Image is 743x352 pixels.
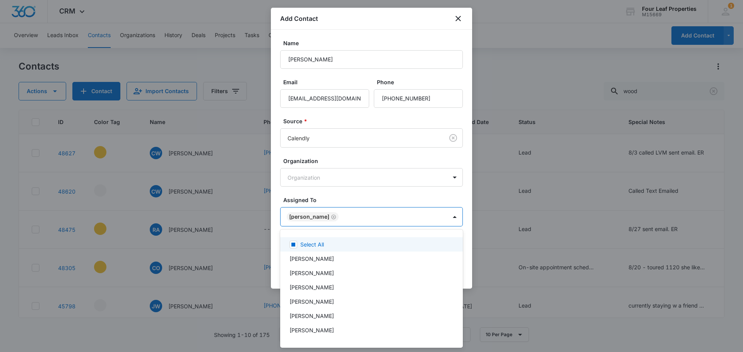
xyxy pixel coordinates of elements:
p: [PERSON_NAME] [289,269,334,277]
p: [PERSON_NAME] [289,283,334,291]
p: [PERSON_NAME] [289,255,334,263]
p: [PERSON_NAME] [289,298,334,306]
p: [PERSON_NAME] [289,312,334,320]
p: [PERSON_NAME] [289,326,334,334]
p: [PERSON_NAME] [289,340,334,349]
p: Select All [300,240,324,248]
